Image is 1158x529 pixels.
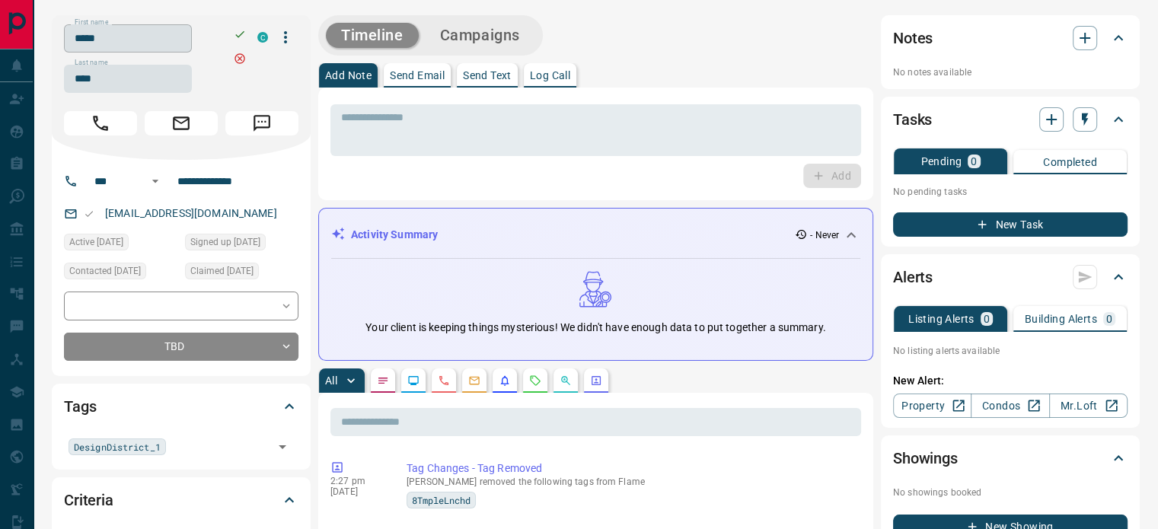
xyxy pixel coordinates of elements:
p: No showings booked [893,486,1128,499]
div: Tags [64,388,298,425]
h2: Showings [893,446,958,470]
p: 0 [1106,314,1112,324]
div: Activity Summary- Never [331,221,860,249]
h2: Notes [893,26,933,50]
p: Send Text [463,70,512,81]
svg: Calls [438,374,450,387]
div: Tasks [893,101,1128,138]
p: 2:27 pm [330,476,384,486]
span: Message [225,111,298,135]
a: Condos [971,394,1049,418]
p: No listing alerts available [893,344,1128,358]
span: Active [DATE] [69,234,123,250]
a: Property [893,394,971,418]
p: Pending [920,156,962,167]
button: Campaigns [425,23,535,48]
p: Log Call [530,70,570,81]
span: Email [145,111,218,135]
p: [DATE] [330,486,384,497]
h2: Tags [64,394,96,419]
p: No notes available [893,65,1128,79]
svg: Emails [468,374,480,387]
h2: Criteria [64,488,113,512]
svg: Requests [529,374,541,387]
button: Open [146,172,164,190]
label: First name [75,18,108,27]
p: Activity Summary [351,227,438,243]
div: Criteria [64,482,298,518]
svg: Email Valid [84,209,94,219]
div: condos.ca [257,32,268,43]
div: Sun Aug 22 2021 [185,263,298,284]
svg: Notes [377,374,389,387]
svg: Lead Browsing Activity [407,374,419,387]
svg: Listing Alerts [499,374,511,387]
span: Signed up [DATE] [190,234,260,250]
p: Listing Alerts [908,314,975,324]
p: [PERSON_NAME] removed the following tags from Flame [407,476,855,487]
span: 8TmpleLnchd [412,492,471,508]
span: Contacted [DATE] [69,263,141,279]
p: New Alert: [893,373,1128,389]
svg: Opportunities [560,374,572,387]
div: Sun Aug 22 2021 [64,234,177,255]
p: Completed [1043,157,1097,167]
a: Mr.Loft [1049,394,1128,418]
p: Send Email [390,70,445,81]
div: TBD [64,333,298,361]
div: Fri May 29 2020 [185,234,298,255]
h2: Tasks [893,107,932,132]
div: Notes [893,20,1128,56]
p: Add Note [325,70,372,81]
span: Claimed [DATE] [190,263,254,279]
svg: Agent Actions [590,374,602,387]
div: Sun Aug 22 2021 [64,263,177,284]
span: DesignDistrict_1 [74,439,161,454]
p: All [325,375,337,386]
p: Your client is keeping things mysterious! We didn't have enough data to put together a summary. [365,320,825,336]
p: 0 [971,156,977,167]
p: No pending tasks [893,180,1128,203]
a: [EMAIL_ADDRESS][DOMAIN_NAME] [105,207,277,219]
label: Last name [75,58,108,68]
div: Showings [893,440,1128,476]
p: - Never [810,228,839,242]
span: Call [64,111,137,135]
p: Tag Changes - Tag Removed [407,460,855,476]
button: Open [272,436,293,457]
p: Building Alerts [1025,314,1097,324]
button: Timeline [326,23,419,48]
p: 0 [984,314,990,324]
h2: Alerts [893,265,933,289]
button: New Task [893,212,1128,237]
div: Alerts [893,259,1128,295]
